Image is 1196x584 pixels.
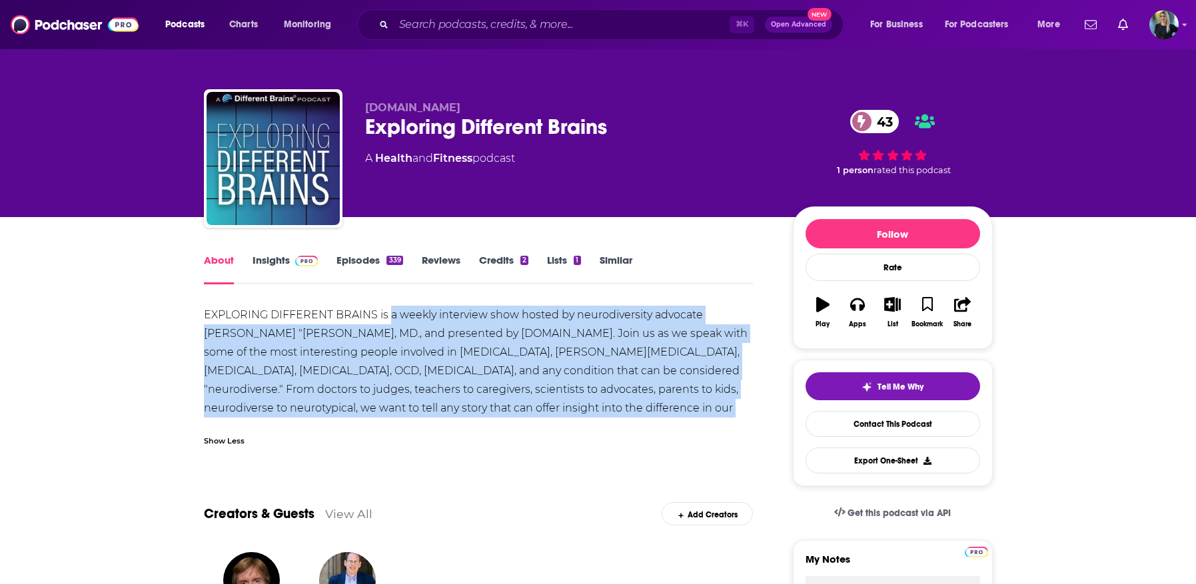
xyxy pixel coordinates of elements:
[875,288,909,336] button: List
[953,320,971,328] div: Share
[221,14,266,35] a: Charts
[394,14,730,35] input: Search podcasts, credits, & more...
[520,256,528,265] div: 2
[156,14,222,35] button: open menu
[730,16,754,33] span: ⌘ K
[850,110,899,133] a: 43
[840,288,875,336] button: Apps
[911,320,943,328] div: Bookmark
[861,14,939,35] button: open menu
[806,553,980,576] label: My Notes
[600,254,632,284] a: Similar
[965,547,988,557] img: Podchaser Pro
[1113,13,1133,36] a: Show notifications dropdown
[824,497,962,529] a: Get this podcast via API
[806,411,980,437] a: Contact This Podcast
[765,17,832,33] button: Open AdvancedNew
[874,165,951,175] span: rated this podcast
[1149,10,1179,39] span: Logged in as ChelseaKershaw
[806,288,840,336] button: Play
[848,507,951,519] span: Get this podcast via API
[370,9,856,40] div: Search podcasts, credits, & more...
[165,15,205,34] span: Podcasts
[479,254,528,284] a: Credits2
[806,254,980,281] div: Rate
[204,254,234,284] a: About
[945,288,979,336] button: Share
[547,254,580,284] a: Lists1
[662,502,753,525] div: Add Creators
[422,254,460,284] a: Reviews
[365,101,460,114] span: [DOMAIN_NAME]
[837,165,874,175] span: 1 person
[1149,10,1179,39] img: User Profile
[386,256,402,265] div: 339
[771,21,826,28] span: Open Advanced
[574,256,580,265] div: 1
[1149,10,1179,39] button: Show profile menu
[806,219,980,248] button: Follow
[888,320,898,328] div: List
[870,15,923,34] span: For Business
[910,288,945,336] button: Bookmark
[284,15,331,34] span: Monitoring
[878,382,923,392] span: Tell Me Why
[207,92,340,225] img: Exploring Different Brains
[806,372,980,400] button: tell me why sparkleTell Me Why
[793,101,993,184] div: 43 1 personrated this podcast
[808,8,832,21] span: New
[204,306,754,436] div: EXPLORING DIFFERENT BRAINS is a weekly interview show hosted by neurodiversity advocate [PERSON_N...
[325,507,372,521] a: View All
[936,14,1028,35] button: open menu
[229,15,258,34] span: Charts
[864,110,899,133] span: 43
[375,152,412,164] a: Health
[849,320,866,328] div: Apps
[433,152,472,164] a: Fitness
[1079,13,1102,36] a: Show notifications dropdown
[336,254,402,284] a: Episodes339
[412,152,433,164] span: and
[275,14,348,35] button: open menu
[816,320,830,328] div: Play
[11,12,139,37] img: Podchaser - Follow, Share and Rate Podcasts
[253,254,318,284] a: InsightsPodchaser Pro
[1028,14,1077,35] button: open menu
[862,382,872,392] img: tell me why sparkle
[806,447,980,473] button: Export One-Sheet
[365,150,515,166] div: A podcast
[295,256,318,266] img: Podchaser Pro
[945,15,1009,34] span: For Podcasters
[1037,15,1060,34] span: More
[204,505,314,522] a: Creators & Guests
[965,545,988,557] a: Pro website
